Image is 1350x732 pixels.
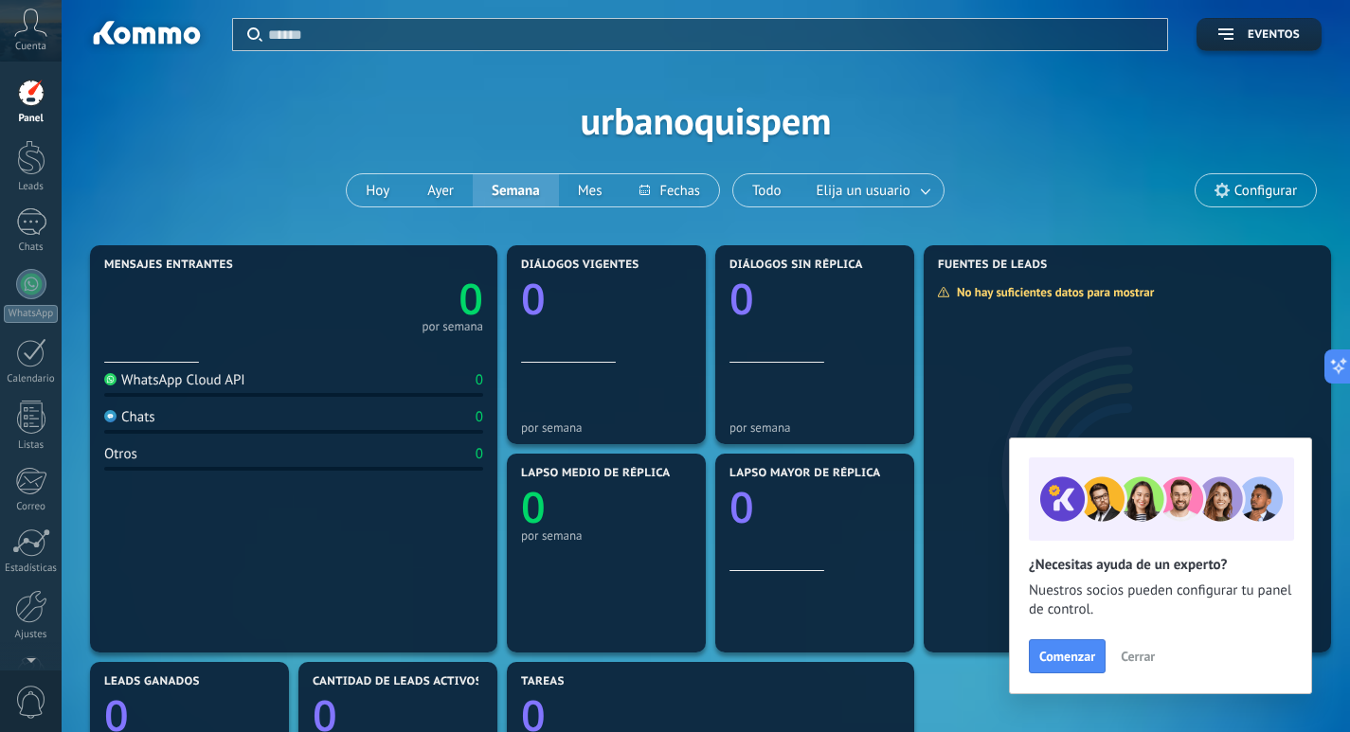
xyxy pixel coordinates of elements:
[729,270,754,328] text: 0
[729,467,880,480] span: Lapso mayor de réplica
[476,445,483,463] div: 0
[1039,650,1095,663] span: Comenzar
[521,467,671,480] span: Lapso medio de réplica
[4,562,59,575] div: Estadísticas
[521,270,546,328] text: 0
[473,174,559,206] button: Semana
[476,371,483,389] div: 0
[294,270,483,328] a: 0
[104,408,155,426] div: Chats
[729,478,754,536] text: 0
[104,445,137,463] div: Otros
[104,410,117,422] img: Chats
[1234,183,1297,199] span: Configurar
[4,373,59,385] div: Calendario
[104,373,117,385] img: WhatsApp Cloud API
[104,259,233,272] span: Mensajes entrantes
[313,675,482,688] span: Cantidad de leads activos
[4,629,59,641] div: Ajustes
[459,270,483,328] text: 0
[559,174,621,206] button: Mes
[801,174,944,206] button: Elija un usuario
[521,259,639,272] span: Diálogos vigentes
[4,439,59,452] div: Listas
[521,478,546,536] text: 0
[733,174,801,206] button: Todo
[1112,642,1163,670] button: Cerrar
[1248,28,1300,42] span: Eventos
[1197,18,1322,51] button: Eventos
[347,174,408,206] button: Hoy
[1121,650,1155,663] span: Cerrar
[4,501,59,513] div: Correo
[521,528,692,543] div: por semana
[4,181,59,193] div: Leads
[621,174,718,206] button: Fechas
[15,41,46,53] span: Cuenta
[4,241,59,254] div: Chats
[422,322,483,331] div: por semana
[1029,581,1292,619] span: Nuestros socios pueden configurar tu panel de control.
[104,371,245,389] div: WhatsApp Cloud API
[938,259,1048,272] span: Fuentes de leads
[4,113,59,125] div: Panel
[729,259,863,272] span: Diálogos sin réplica
[408,174,473,206] button: Ayer
[521,675,565,688] span: Tareas
[476,408,483,426] div: 0
[1029,639,1106,673] button: Comenzar
[1029,556,1292,574] h2: ¿Necesitas ayuda de un experto?
[4,305,58,323] div: WhatsApp
[104,675,200,688] span: Leads ganados
[729,420,900,435] div: por semana
[813,178,914,204] span: Elija un usuario
[937,284,1167,300] div: No hay suficientes datos para mostrar
[521,420,692,435] div: por semana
